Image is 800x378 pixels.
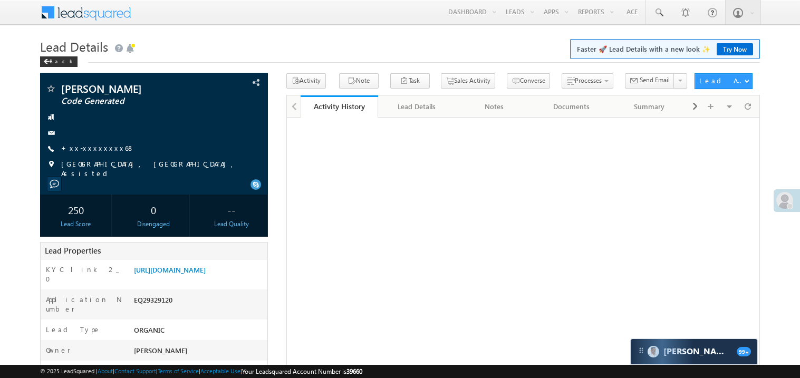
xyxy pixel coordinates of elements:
[43,219,109,229] div: Lead Score
[387,100,446,113] div: Lead Details
[200,367,240,374] a: Acceptable Use
[242,367,362,375] span: Your Leadsquared Account Number is
[346,367,362,375] span: 39660
[134,265,206,274] a: [URL][DOMAIN_NAME]
[61,143,134,152] a: +xx-xxxxxxxx68
[737,347,751,356] span: 99+
[286,73,326,89] button: Activity
[464,100,524,113] div: Notes
[120,200,187,219] div: 0
[131,325,267,340] div: ORGANIC
[40,38,108,55] span: Lead Details
[43,200,109,219] div: 250
[456,95,533,118] a: Notes
[40,56,78,67] div: Back
[40,56,83,65] a: Back
[98,367,113,374] a: About
[46,265,123,284] label: KYC link 2_0
[131,295,267,309] div: EQ29329120
[120,219,187,229] div: Disengaged
[611,95,688,118] a: Summary
[575,76,602,84] span: Processes
[390,73,430,89] button: Task
[507,73,550,89] button: Converse
[198,219,265,229] div: Lead Quality
[378,95,456,118] a: Lead Details
[61,96,203,106] span: Code Generated
[61,83,203,94] span: [PERSON_NAME]
[619,100,679,113] div: Summary
[640,75,670,85] span: Send Email
[114,367,156,374] a: Contact Support
[339,73,379,89] button: Note
[45,245,101,256] span: Lead Properties
[441,73,495,89] button: Sales Activity
[40,366,362,376] span: © 2025 LeadSquared | | | | |
[158,367,199,374] a: Terms of Service
[198,200,265,219] div: --
[533,95,611,118] a: Documents
[630,338,758,365] div: carter-dragCarter[PERSON_NAME]99+
[542,100,601,113] div: Documents
[625,73,674,89] button: Send Email
[577,44,753,54] span: Faster 🚀 Lead Details with a new look ✨
[717,43,753,55] a: Try Now
[46,345,71,355] label: Owner
[699,76,744,85] div: Lead Actions
[301,95,378,118] a: Activity History
[46,295,123,314] label: Application Number
[134,346,187,355] span: [PERSON_NAME]
[309,101,370,111] div: Activity History
[695,73,753,89] button: Lead Actions
[61,159,246,178] span: [GEOGRAPHIC_DATA], [GEOGRAPHIC_DATA], Assisted
[562,73,613,89] button: Processes
[46,325,101,334] label: Lead Type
